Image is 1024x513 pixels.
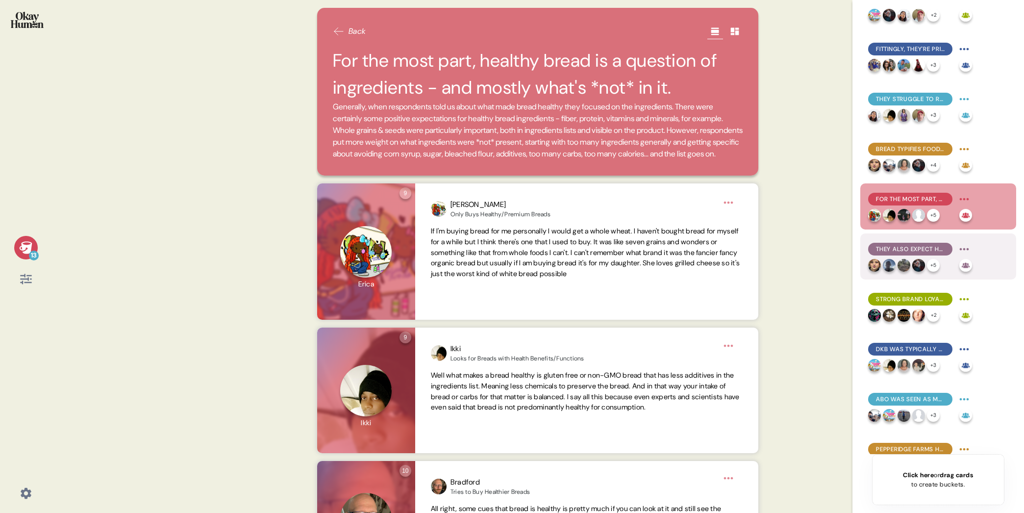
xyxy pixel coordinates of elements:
[876,95,945,103] span: They struggle to resist food temptations, explaining they lack both the discipline & the time nec...
[450,210,550,218] div: Only Buys Healthy/Premium Breads
[898,259,910,272] img: profilepic_24246318801662940.jpg
[927,59,940,72] div: + 3
[912,59,925,72] img: profilepic_24479933558292213.jpg
[876,195,945,204] span: For the most part, healthy bread is a question of ingredients - and mostly what's *not* in it.
[450,343,584,355] div: Ikki
[927,109,940,122] div: + 3
[876,395,945,404] span: ABO was seen as more approachable, but still healthy & premium, with lots of varieties.
[876,45,945,53] span: Fittingly, they're primarily inspired by attainable representations of health, with consistency &...
[912,9,925,22] img: profilepic_24355646094084411.jpg
[883,309,896,322] img: profilepic_30982235571422042.jpg
[898,109,910,122] img: profilepic_24455171580839426.jpg
[876,345,945,354] span: DKB was typically seen as both highly healthy & premium, with fairly good feedback on taste.
[11,12,44,28] img: okayhuman.3b1b6348.png
[927,209,940,222] div: + 5
[431,227,740,278] span: If I'm buying bread for me personally I would get a whole wheat. I haven't bought bread for mysel...
[883,359,896,372] img: profilepic_24385440204422393.jpg
[898,209,910,222] img: profilepic_9674404942662582.jpg
[927,409,940,422] div: + 3
[450,199,550,210] div: [PERSON_NAME]
[876,145,945,154] span: Bread typifies food temptations - and there are BIG emotions around it.
[868,359,881,372] img: profilepic_24382096148138664.jpg
[927,359,940,372] div: + 3
[903,470,973,489] div: or to create buckets.
[333,47,743,101] h2: For the most part, healthy bread is a question of ingredients - and mostly what's *not* in it.
[431,345,447,361] img: profilepic_24385440204422393.jpg
[29,251,39,260] div: 13
[898,359,910,372] img: profilepic_24454607994174004.jpg
[400,465,411,477] div: 10
[940,471,973,479] span: drag cards
[868,209,881,222] img: profilepic_30984260257887169.jpg
[903,471,934,479] span: Click here
[349,26,366,37] span: Back
[927,159,940,172] div: + 4
[883,59,896,72] img: profilepic_9187565844701700.jpg
[431,201,447,217] img: profilepic_30984260257887169.jpg
[898,59,910,72] img: profilepic_24906830092260229.jpg
[883,259,896,272] img: profilepic_23993901420292830.jpg
[883,409,896,422] img: profilepic_24382096148138664.jpg
[927,259,940,272] div: + 5
[868,259,881,272] img: profilepic_24479678871681040.jpg
[912,209,925,222] img: profilepic_24267902922818178.jpg
[898,159,910,172] img: profilepic_24454607994174004.jpg
[868,159,881,172] img: profilepic_24479678871681040.jpg
[333,101,743,160] span: Generally, when respondents told us about what made bread healthy they focused on the ingredients...
[400,187,411,199] div: 9
[868,409,881,422] img: profilepic_24714479828195993.jpg
[868,109,881,122] img: profilepic_24031167556568639.jpg
[898,309,910,322] img: profilepic_24724088570540859.jpg
[912,359,925,372] img: profilepic_9840292696070509.jpg
[400,332,411,343] div: 9
[883,109,896,122] img: profilepic_24385440204422393.jpg
[898,409,910,422] img: profilepic_24823183927265296.jpg
[868,9,881,22] img: profilepic_24382096148138664.jpg
[876,445,945,454] span: Pepperidge Farms had the nostalgia advantage, but lacked a reputation for healthiness or being br...
[868,59,881,72] img: profilepic_9598738550188452.jpg
[927,9,940,22] div: + 2
[912,159,925,172] img: profilepic_24869271542671088.jpg
[883,159,896,172] img: profilepic_24714479828195993.jpg
[883,9,896,22] img: profilepic_24869271542671088.jpg
[912,109,925,122] img: profilepic_24355646094084411.jpg
[912,309,925,322] img: profilepic_9100061146772976.jpg
[868,309,881,322] img: profilepic_9280442728736467.jpg
[883,209,896,222] img: profilepic_24385440204422393.jpg
[431,479,447,494] img: profilepic_24346287071689221.jpg
[876,245,945,254] span: They also expect healthy bread to have a different taste, texture, & price point... though it can...
[431,371,740,411] span: Well what makes a bread healthy is gluten free or non-GMO bread that has less additives in the in...
[898,9,910,22] img: profilepic_24031167556568639.jpg
[912,409,925,422] img: profilepic_24267902922818178.jpg
[450,355,584,362] div: Looks for Breads with Health Benefits/Functions
[876,295,945,304] span: Strong brand loyalty was pretty uncommon in the sample and tended to be more about taste than hea...
[912,259,925,272] img: profilepic_24869271542671088.jpg
[450,488,530,496] div: Tries to Buy Healthier Breads
[927,309,940,322] div: + 2
[450,477,530,488] div: Bradford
